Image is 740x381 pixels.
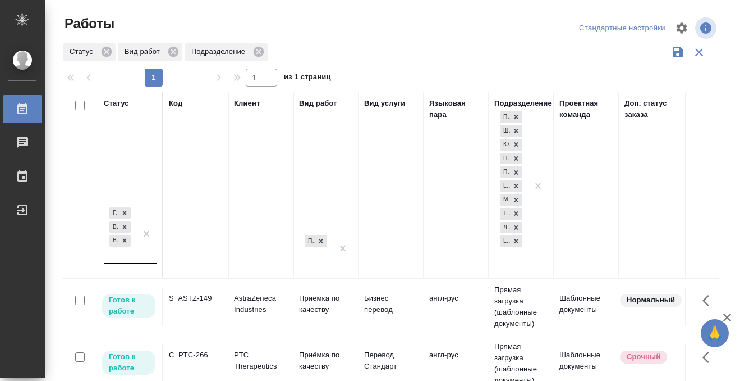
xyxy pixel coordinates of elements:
[499,165,523,179] div: Прямая загрузка (шаблонные документы), Шаблонные документы, Юридический, Проектный офис, Проектна...
[101,350,157,376] div: Исполнитель может приступить к работе
[299,98,337,109] div: Вид работ
[554,287,619,326] td: Шаблонные документы
[169,98,182,109] div: Код
[169,350,223,361] div: C_PTC-266
[108,220,132,234] div: Готов к работе, В работе, В ожидании
[234,293,288,315] p: AstraZeneca Industries
[499,193,523,207] div: Прямая загрузка (шаблонные документы), Шаблонные документы, Юридический, Проектный офис, Проектна...
[500,139,510,151] div: Юридический
[305,235,315,247] div: Приёмка по качеству
[500,111,510,123] div: Прямая загрузка (шаблонные документы)
[108,206,132,220] div: Готов к работе, В работе, В ожидании
[191,46,249,57] p: Подразделение
[234,98,260,109] div: Клиент
[499,124,523,138] div: Прямая загрузка (шаблонные документы), Шаблонные документы, Юридический, Проектный офис, Проектна...
[70,46,97,57] p: Статус
[304,234,328,248] div: Приёмка по качеству
[101,293,157,319] div: Исполнитель может приступить к работе
[500,153,510,165] div: Проектный офис
[169,293,223,304] div: S_ASTZ-149
[705,321,724,345] span: 🙏
[576,20,668,37] div: split button
[125,46,164,57] p: Вид работ
[696,344,723,371] button: Здесь прячутся важные кнопки
[364,293,418,315] p: Бизнес перевод
[627,351,660,362] p: Срочный
[500,194,510,206] div: Медицинский
[499,207,523,221] div: Прямая загрузка (шаблонные документы), Шаблонные документы, Юридический, Проектный офис, Проектна...
[696,287,723,314] button: Здесь прячутся важные кнопки
[494,98,552,109] div: Подразделение
[109,351,149,374] p: Готов к работе
[667,42,688,63] button: Сохранить фильтры
[668,15,695,42] span: Настроить таблицу
[499,221,523,235] div: Прямая загрузка (шаблонные документы), Шаблонные документы, Юридический, Проектный офис, Проектна...
[499,152,523,166] div: Прямая загрузка (шаблонные документы), Шаблонные документы, Юридический, Проектный офис, Проектна...
[499,234,523,248] div: Прямая загрузка (шаблонные документы), Шаблонные документы, Юридический, Проектный офис, Проектна...
[500,208,510,220] div: Технический
[109,235,118,247] div: В ожидании
[499,138,523,152] div: Прямая загрузка (шаблонные документы), Шаблонные документы, Юридический, Проектный офис, Проектна...
[695,17,719,39] span: Посмотреть информацию
[499,110,523,124] div: Прямая загрузка (шаблонные документы), Шаблонные документы, Юридический, Проектный офис, Проектна...
[499,179,523,193] div: Прямая загрузка (шаблонные документы), Шаблонные документы, Юридический, Проектный офис, Проектна...
[559,98,613,120] div: Проектная команда
[299,293,353,315] p: Приёмка по качеству
[429,98,483,120] div: Языковая пара
[500,180,510,192] div: LegalQA
[234,350,288,372] p: PTC Therapeutics
[299,350,353,372] p: Приёмка по качеству
[500,125,510,137] div: Шаблонные документы
[104,98,129,109] div: Статус
[63,43,116,61] div: Статус
[500,235,510,247] div: LocQA
[109,207,118,219] div: Готов к работе
[109,294,149,317] p: Готов к работе
[500,222,510,234] div: Локализация
[108,234,132,248] div: Готов к работе, В работе, В ожидании
[118,43,182,61] div: Вид работ
[109,221,118,233] div: В работе
[424,287,489,326] td: англ-рус
[500,166,510,178] div: Проектная группа
[62,15,114,33] span: Работы
[364,350,418,372] p: Перевод Стандарт
[364,98,406,109] div: Вид услуги
[489,279,554,335] td: Прямая загрузка (шаблонные документы)
[624,98,683,120] div: Доп. статус заказа
[284,70,331,87] span: из 1 страниц
[627,294,675,306] p: Нормальный
[688,42,710,63] button: Сбросить фильтры
[701,319,729,347] button: 🙏
[185,43,268,61] div: Подразделение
